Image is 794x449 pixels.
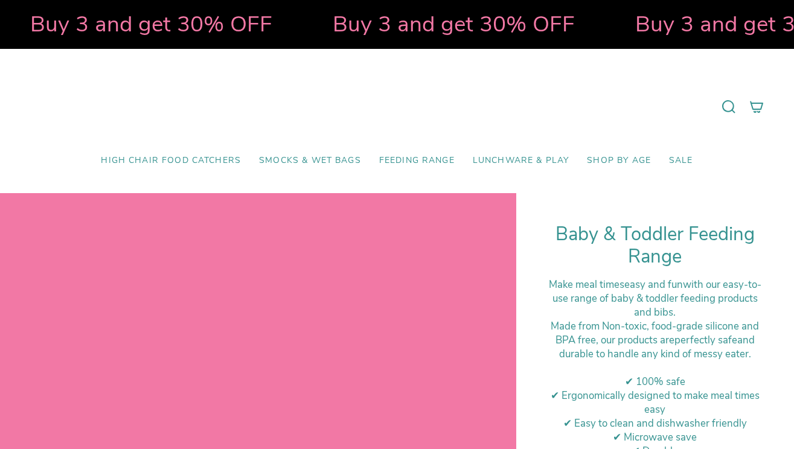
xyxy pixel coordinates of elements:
[613,430,697,444] span: ✔ Microwave save
[660,147,702,175] a: SALE
[546,223,764,269] h1: Baby & Toddler Feeding Range
[464,147,578,175] a: Lunchware & Play
[546,319,764,361] div: M
[101,156,241,166] span: High Chair Food Catchers
[293,67,501,147] a: Mumma’s Little Helpers
[370,147,464,175] a: Feeding Range
[587,156,651,166] span: Shop by Age
[250,147,370,175] a: Smocks & Wet Bags
[624,278,683,291] strong: easy and fun
[669,156,693,166] span: SALE
[546,278,764,319] div: Make meal times with our easy-to-use range of baby & toddler feeding products and bibs.
[546,375,764,389] div: ✔ 100% safe
[674,333,737,347] strong: perfectly safe
[312,9,554,39] strong: Buy 3 and get 30% OFF
[546,416,764,430] div: ✔ Easy to clean and dishwasher friendly
[379,156,455,166] span: Feeding Range
[473,156,569,166] span: Lunchware & Play
[92,147,250,175] a: High Chair Food Catchers
[9,9,251,39] strong: Buy 3 and get 30% OFF
[546,389,764,416] div: ✔ Ergonomically designed to make meal times easy
[578,147,660,175] a: Shop by Age
[259,156,361,166] span: Smocks & Wet Bags
[555,319,760,361] span: ade from Non-toxic, food-grade silicone and BPA free, our products are and durable to handle any ...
